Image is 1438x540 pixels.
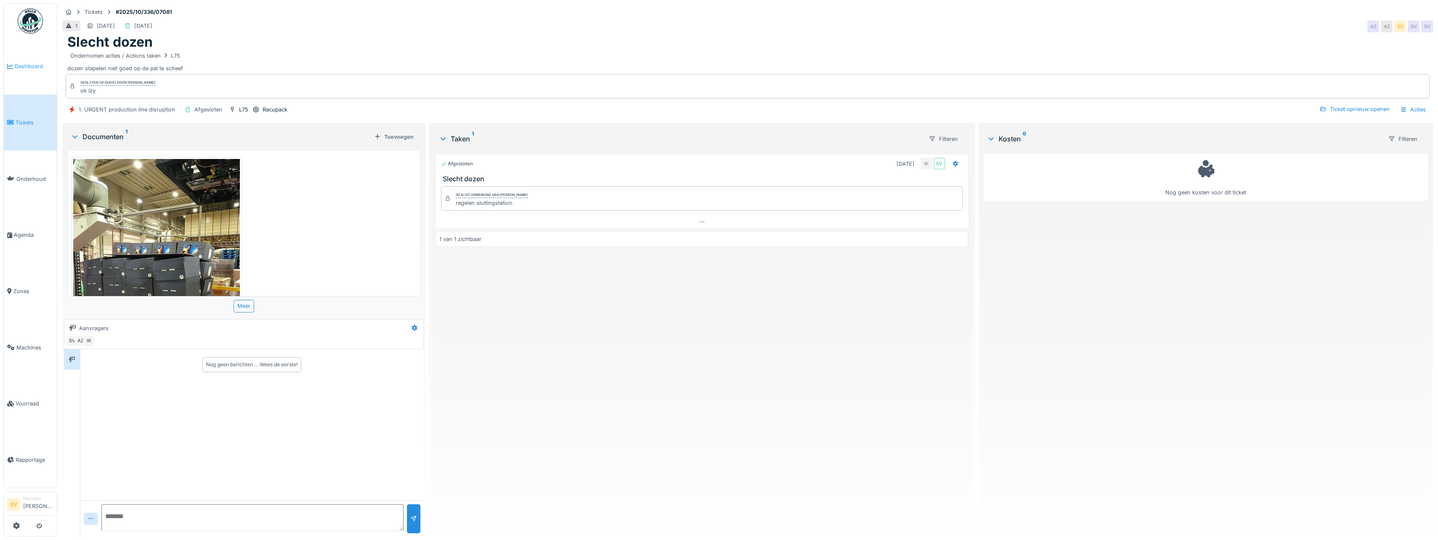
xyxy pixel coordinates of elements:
[194,106,222,114] div: Afgesloten
[4,38,57,95] a: Dashboard
[239,106,248,114] div: L75
[85,8,103,16] div: Tickets
[79,106,175,114] div: 1. URGENT production line disruption
[1316,103,1393,115] div: Ticket opnieuw openen
[71,132,371,142] div: Documenten
[80,80,155,86] div: Gesloten op [DATE] door [PERSON_NAME]
[16,119,53,127] span: Tickets
[13,287,53,295] span: Zones
[441,160,473,167] div: Afgesloten
[14,231,53,239] span: Agenda
[987,134,1381,144] div: Kosten
[16,175,53,183] span: Onderhoud
[4,432,57,488] a: Rapportage
[925,133,962,145] div: Filteren
[18,8,43,34] img: Badge_color-CXgf-gQk.svg
[4,376,57,432] a: Voorraad
[67,50,1428,72] div: dozen stapelen niet goed op de pal te scheef
[73,159,240,381] img: a0zh67nkf2js2tqgb7kg6ultesi9
[1023,134,1026,144] sup: 0
[371,131,417,143] div: Toevoegen
[1367,21,1379,32] div: AZ
[4,263,57,320] a: Zones
[443,175,965,183] h3: Slecht dozen
[989,158,1422,197] div: Nog geen kosten voor dit ticket
[74,335,86,347] div: AZ
[933,158,945,169] div: SV
[7,495,53,516] a: SV Manager[PERSON_NAME]
[472,134,474,144] sup: 1
[1381,21,1393,32] div: AZ
[4,95,57,151] a: Tickets
[83,335,95,347] div: IK
[66,335,78,347] div: SV
[1421,21,1433,32] div: SV
[1385,133,1421,145] div: Filteren
[4,207,57,263] a: Agenda
[67,34,153,50] h1: Slecht dozen
[1394,21,1406,32] div: SV
[16,344,53,352] span: Machines
[4,319,57,376] a: Machines
[79,324,109,332] div: Aanvragers
[921,158,933,169] div: IK
[206,361,298,368] div: Nog geen berichten … Wees de eerste!
[75,22,77,30] div: 1
[97,22,115,30] div: [DATE]
[125,132,128,142] sup: 1
[23,495,53,502] div: Manager
[1396,103,1430,116] div: Acties
[263,106,287,114] div: Racupack
[134,22,152,30] div: [DATE]
[7,498,20,511] li: SV
[456,199,528,207] div: regelen sluitingstation.
[1408,21,1419,32] div: SV
[80,87,155,95] div: ok Izy
[16,400,53,408] span: Voorraad
[16,456,53,464] span: Rapportage
[23,495,53,514] li: [PERSON_NAME]
[15,62,53,70] span: Dashboard
[439,134,922,144] div: Taken
[234,300,254,312] div: Meer
[456,192,528,198] div: Afsluit opmerking van [PERSON_NAME]
[896,160,914,168] div: [DATE]
[70,52,180,60] div: Ondernomen acties / Actions taken L75
[112,8,175,16] strong: #2025/10/336/07081
[439,235,481,243] div: 1 van 1 zichtbaar
[4,151,57,207] a: Onderhoud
